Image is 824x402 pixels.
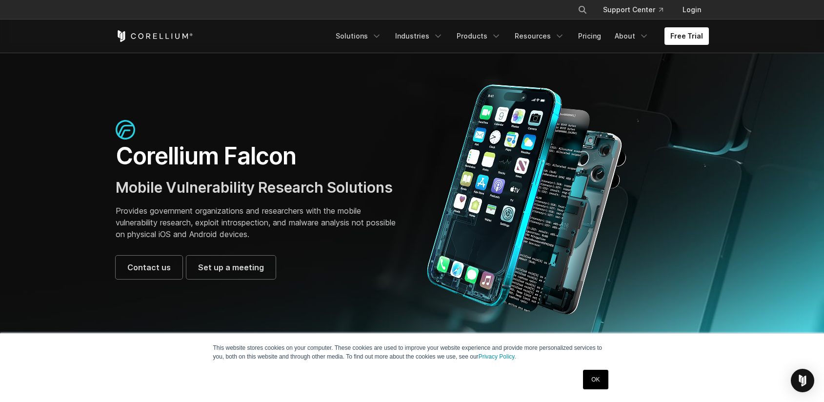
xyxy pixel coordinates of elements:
[566,1,709,19] div: Navigation Menu
[330,27,709,45] div: Navigation Menu
[198,261,264,273] span: Set up a meeting
[609,27,655,45] a: About
[116,120,135,140] img: falcon-icon
[572,27,607,45] a: Pricing
[116,256,182,279] a: Contact us
[127,261,171,273] span: Contact us
[583,370,608,389] a: OK
[116,30,193,42] a: Corellium Home
[791,369,814,392] div: Open Intercom Messenger
[389,27,449,45] a: Industries
[479,353,516,360] a: Privacy Policy.
[422,84,632,315] img: Corellium_Falcon Hero 1
[675,1,709,19] a: Login
[664,27,709,45] a: Free Trial
[116,141,402,171] h1: Corellium Falcon
[116,179,393,196] span: Mobile Vulnerability Research Solutions
[595,1,671,19] a: Support Center
[574,1,591,19] button: Search
[451,27,507,45] a: Products
[330,27,387,45] a: Solutions
[116,205,402,240] p: Provides government organizations and researchers with the mobile vulnerability research, exploit...
[509,27,570,45] a: Resources
[213,343,611,361] p: This website stores cookies on your computer. These cookies are used to improve your website expe...
[186,256,276,279] a: Set up a meeting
